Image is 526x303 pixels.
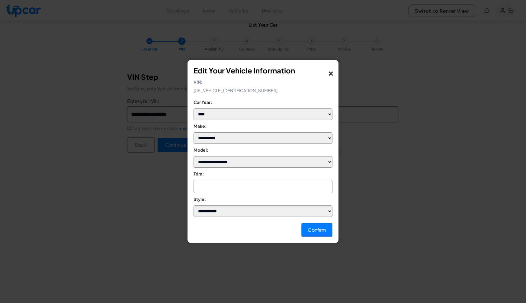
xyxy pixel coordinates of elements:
p: [US_VEHICLE_IDENTIFICATION_NUMBER] [194,78,332,95]
label: Make: [194,123,332,129]
h2: Edit Your Vehicle Information [194,66,332,75]
strong: VIN: [194,78,332,86]
button: × [328,65,334,79]
label: Style: [194,196,332,202]
label: Car Year: [194,99,332,105]
label: Model: [194,147,332,153]
label: Trim: [194,171,332,177]
button: Confirm [301,223,332,237]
